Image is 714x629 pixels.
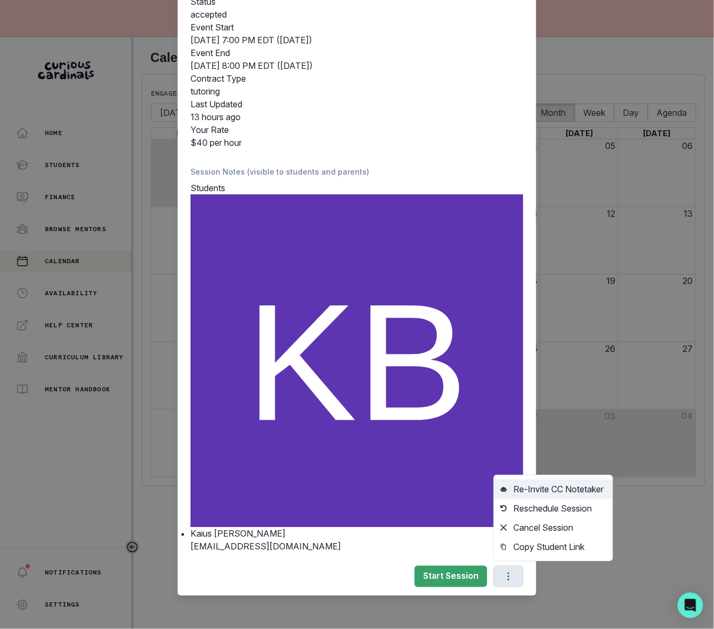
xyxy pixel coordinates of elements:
dt: Your Rate [191,123,523,136]
dt: Event End [191,46,523,59]
dd: $40 per hour [191,136,523,149]
button: Options [494,566,523,587]
button: Start Session [415,566,487,587]
div: Open Intercom Messenger [678,593,703,618]
p: Kaius [PERSON_NAME] [191,528,523,540]
dd: tutoring [191,85,523,98]
dt: Last Updated [191,98,523,111]
dd: accepted [191,8,523,21]
p: Session Notes (visible to students and parents) [191,166,523,177]
dd: [DATE] 8:00 PM EDT ([DATE]) [191,59,523,72]
dt: Event Start [191,21,523,34]
dd: [DATE] 7:00 PM EDT ([DATE]) [191,34,523,46]
dd: 13 hours ago [191,111,523,123]
dt: Contract Type [191,72,523,85]
p: [EMAIL_ADDRESS][DOMAIN_NAME] [191,540,523,553]
h2: Students [191,182,523,194]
